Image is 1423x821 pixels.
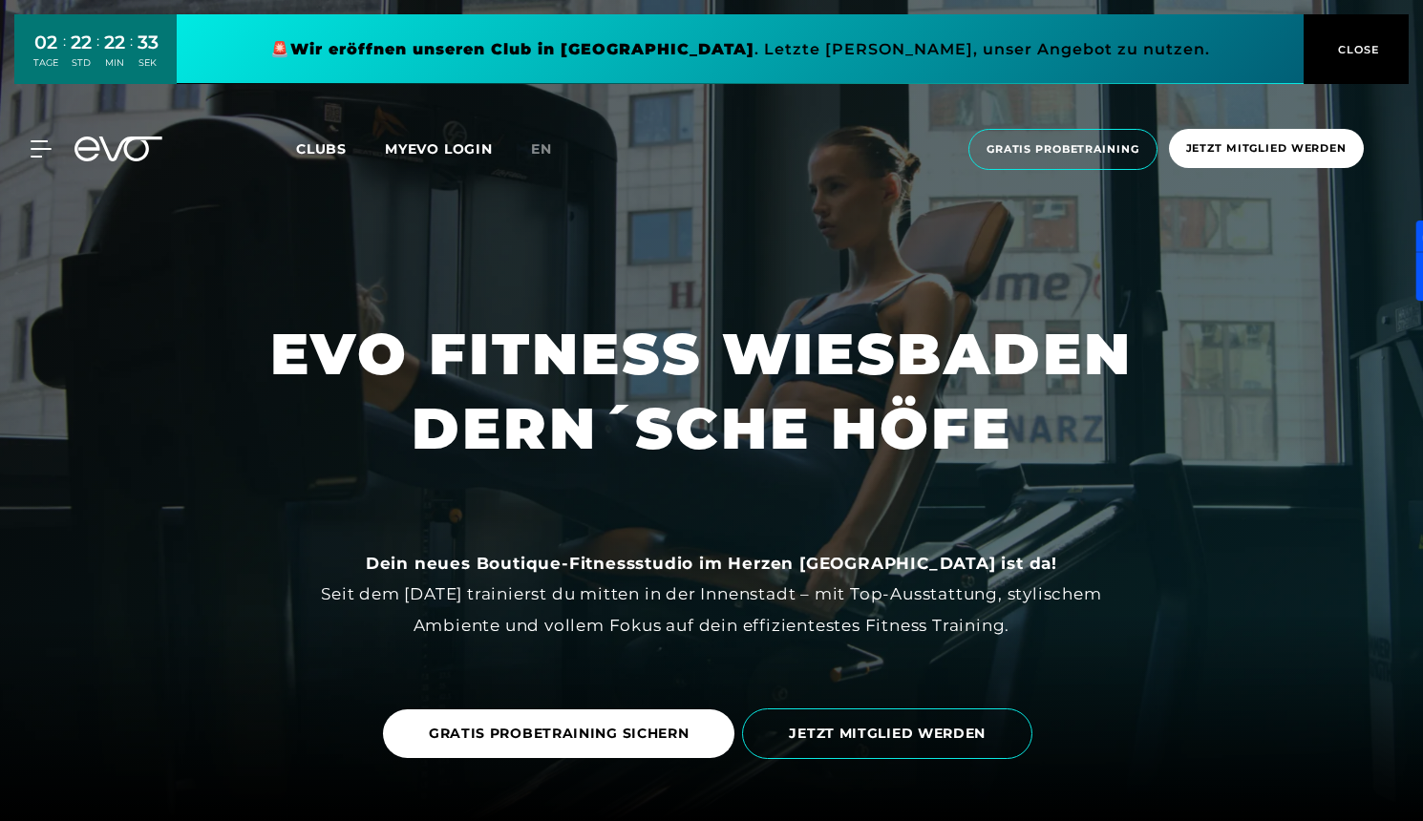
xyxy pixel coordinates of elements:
div: 02 [33,29,58,56]
a: en [531,138,575,160]
span: Gratis Probetraining [987,141,1139,158]
a: JETZT MITGLIED WERDEN [742,694,1040,773]
div: : [63,31,66,81]
div: MIN [104,56,125,70]
span: JETZT MITGLIED WERDEN [789,724,986,744]
span: GRATIS PROBETRAINING SICHERN [429,724,690,744]
a: Clubs [296,139,385,158]
div: 22 [71,29,92,56]
span: CLOSE [1333,41,1380,58]
a: Gratis Probetraining [963,129,1163,170]
div: : [130,31,133,81]
div: : [96,31,99,81]
span: en [531,140,552,158]
h1: EVO FITNESS WIESBADEN DERN´SCHE HÖFE [270,317,1153,466]
a: GRATIS PROBETRAINING SICHERN [383,709,735,758]
button: CLOSE [1304,14,1409,84]
div: STD [71,56,92,70]
div: 22 [104,29,125,56]
div: SEK [138,56,159,70]
span: Clubs [296,140,347,158]
span: Jetzt Mitglied werden [1186,140,1347,157]
div: 33 [138,29,159,56]
strong: Dein neues Boutique-Fitnessstudio im Herzen [GEOGRAPHIC_DATA] ist da! [366,554,1057,573]
a: Jetzt Mitglied werden [1163,129,1370,170]
div: TAGE [33,56,58,70]
a: MYEVO LOGIN [385,140,493,158]
div: Seit dem [DATE] trainierst du mitten in der Innenstadt – mit Top-Ausstattung, stylischem Ambiente... [282,548,1141,641]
